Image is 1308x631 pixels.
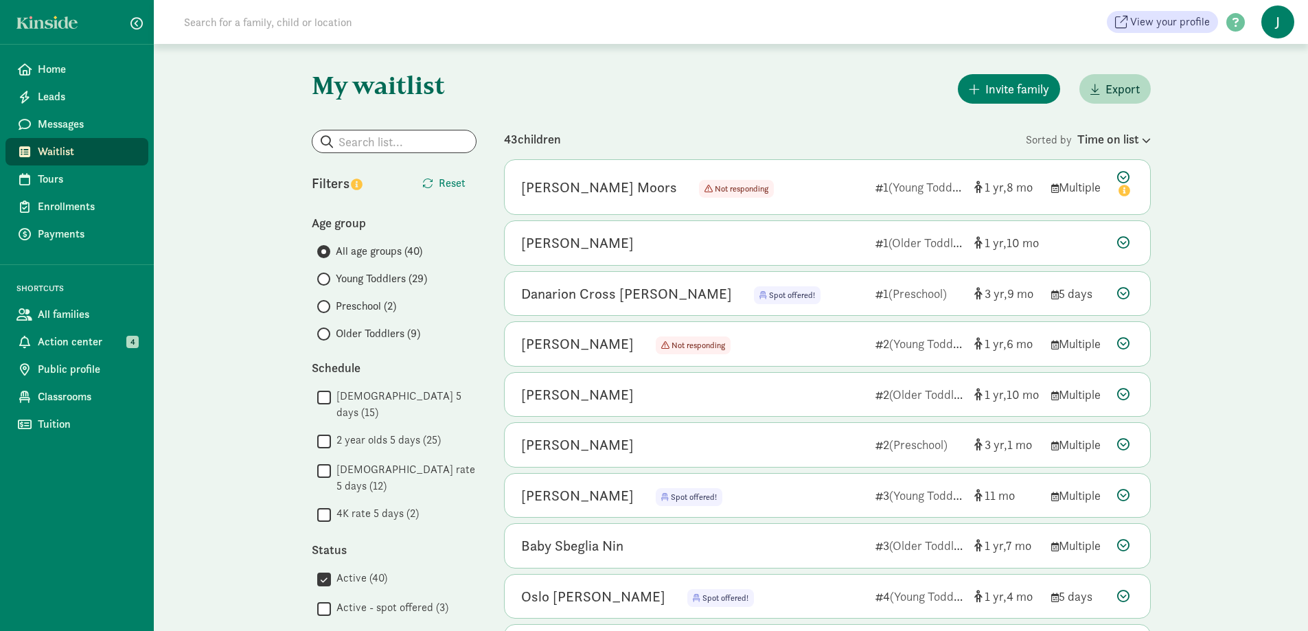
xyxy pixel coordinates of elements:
span: Preschool (2) [336,298,396,314]
div: 2 [875,385,963,404]
span: 7 [1006,538,1031,553]
div: Filters [312,173,394,194]
span: View your profile [1130,14,1210,30]
span: Spot offered! [671,492,717,503]
span: Action center [38,334,137,350]
span: Not responding [672,340,725,351]
a: Leads [5,83,148,111]
span: Not responding [656,336,731,354]
span: 1 [985,179,1007,195]
a: View your profile [1107,11,1218,33]
label: Active (40) [331,570,387,586]
div: 1 [875,233,963,252]
iframe: Chat Widget [1239,565,1308,631]
span: (Young Toddlers) [889,336,976,352]
div: Time on list [1077,130,1151,148]
div: Theo Hardin [521,232,634,254]
span: (Older Toddlers) [888,235,973,251]
div: Age group [312,214,477,232]
div: 2 [875,435,963,454]
a: Action center 4 [5,328,148,356]
a: Messages [5,111,148,138]
div: [object Object] [974,233,1040,252]
span: Tours [38,171,137,187]
div: 5 days [1051,587,1106,606]
span: Home [38,61,137,78]
label: Active - spot offered (3) [331,599,448,616]
div: Multiple [1051,178,1106,196]
span: Messages [38,116,137,133]
span: Older Toddlers (9) [336,325,420,342]
span: (Young Toddlers) [890,588,976,604]
span: Spot offered! [656,488,722,506]
span: 4 [126,336,139,348]
span: 1 [985,387,1007,402]
span: All age groups (40) [336,243,422,260]
span: 6 [1007,336,1033,352]
span: 10 [1007,235,1039,251]
span: Spot offered! [702,593,748,604]
a: Home [5,56,148,83]
span: 11 [985,487,1015,503]
span: Spot offered! [687,589,754,607]
div: Otto Huber [521,485,634,507]
div: [object Object] [974,435,1040,454]
span: Reset [439,175,466,192]
input: Search for a family, child or location [176,8,561,36]
span: Classrooms [38,389,137,405]
div: Multiple [1051,334,1106,353]
span: (Older Toddlers) [889,538,974,553]
div: Oslo Tupper-Grove [521,586,665,608]
div: Schedule [312,358,477,377]
div: Multiple [1051,385,1106,404]
div: 3 [875,486,963,505]
div: [object Object] [974,334,1040,353]
span: Not responding [715,183,768,194]
h1: My waitlist [312,71,477,99]
a: Tuition [5,411,148,438]
div: 5 days [1051,284,1106,303]
div: [object Object] [974,587,1040,606]
div: [object Object] [974,536,1040,555]
div: 1 [875,178,963,196]
a: Tours [5,165,148,193]
span: (Preschool) [888,286,947,301]
label: [DEMOGRAPHIC_DATA] rate 5 days (12) [331,461,477,494]
div: Sorted by [1026,130,1151,148]
div: 2 [875,334,963,353]
a: Payments [5,220,148,248]
div: Multiple [1051,435,1106,454]
div: [object Object] [974,178,1040,196]
span: Public profile [38,361,137,378]
a: Public profile [5,356,148,383]
span: 1 [1007,437,1032,452]
span: Not responding [699,180,774,198]
span: Spot offered! [754,286,821,304]
div: Danarion Cross Pinkney [521,283,732,305]
span: J [1261,5,1294,38]
span: Payments [38,226,137,242]
span: (Older Toddlers) [889,387,974,402]
a: Enrollments [5,193,148,220]
div: Status [312,540,477,559]
span: Export [1105,80,1140,98]
button: Reset [411,170,477,197]
input: Search list... [312,130,476,152]
div: [object Object] [974,284,1040,303]
span: Leads [38,89,137,105]
div: Multiple [1051,536,1106,555]
span: (Young Toddlers) [888,179,975,195]
div: [object Object] [974,385,1040,404]
span: 1 [985,538,1006,553]
div: 43 children [504,130,1026,148]
a: All families [5,301,148,328]
span: Enrollments [38,198,137,215]
button: Invite family [958,74,1060,104]
span: 3 [985,286,1007,301]
div: Hugh Katsandonis [521,434,634,456]
div: Calvin Schmale [521,333,634,355]
label: 4K rate 5 days (2) [331,505,419,522]
div: 1 [875,284,963,303]
div: Oscar O’Connor [521,384,634,406]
